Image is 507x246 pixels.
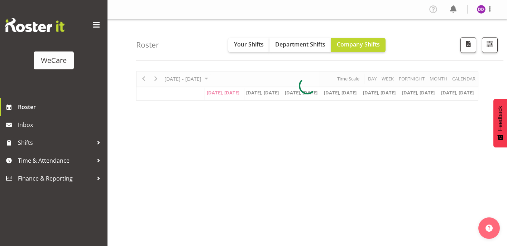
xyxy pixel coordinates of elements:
button: Filter Shifts [482,37,498,53]
span: Your Shifts [234,40,264,48]
span: Time & Attendance [18,155,93,166]
button: Feedback - Show survey [493,99,507,147]
span: Roster [18,102,104,112]
h4: Roster [136,41,159,49]
img: help-xxl-2.png [486,225,493,232]
button: Download a PDF of the roster according to the set date range. [460,37,476,53]
img: demi-dumitrean10946.jpg [477,5,486,14]
span: Company Shifts [337,40,380,48]
span: Inbox [18,119,104,130]
button: Company Shifts [331,38,386,52]
span: Feedback [497,106,503,131]
span: Shifts [18,137,93,148]
span: Department Shifts [275,40,325,48]
div: WeCare [41,55,67,66]
button: Your Shifts [228,38,269,52]
span: Finance & Reporting [18,173,93,184]
img: Rosterit website logo [5,18,64,32]
button: Department Shifts [269,38,331,52]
